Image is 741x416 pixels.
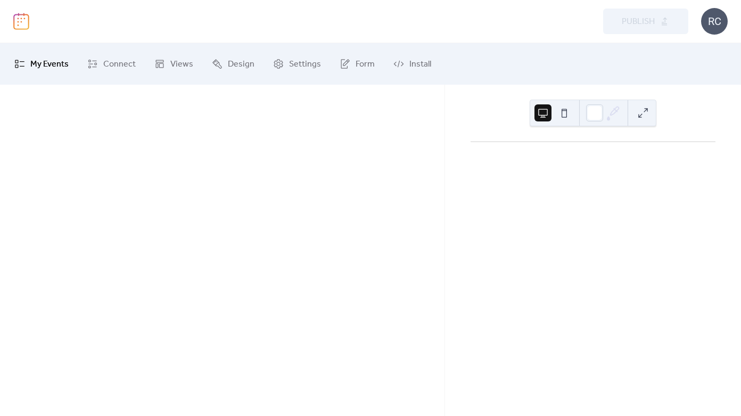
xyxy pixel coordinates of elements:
[332,47,383,80] a: Form
[409,56,431,73] span: Install
[6,47,77,80] a: My Events
[79,47,144,80] a: Connect
[228,56,254,73] span: Design
[103,56,136,73] span: Connect
[30,56,69,73] span: My Events
[385,47,439,80] a: Install
[146,47,201,80] a: Views
[13,13,29,30] img: logo
[265,47,329,80] a: Settings
[701,8,728,35] div: RC
[356,56,375,73] span: Form
[204,47,262,80] a: Design
[170,56,193,73] span: Views
[289,56,321,73] span: Settings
